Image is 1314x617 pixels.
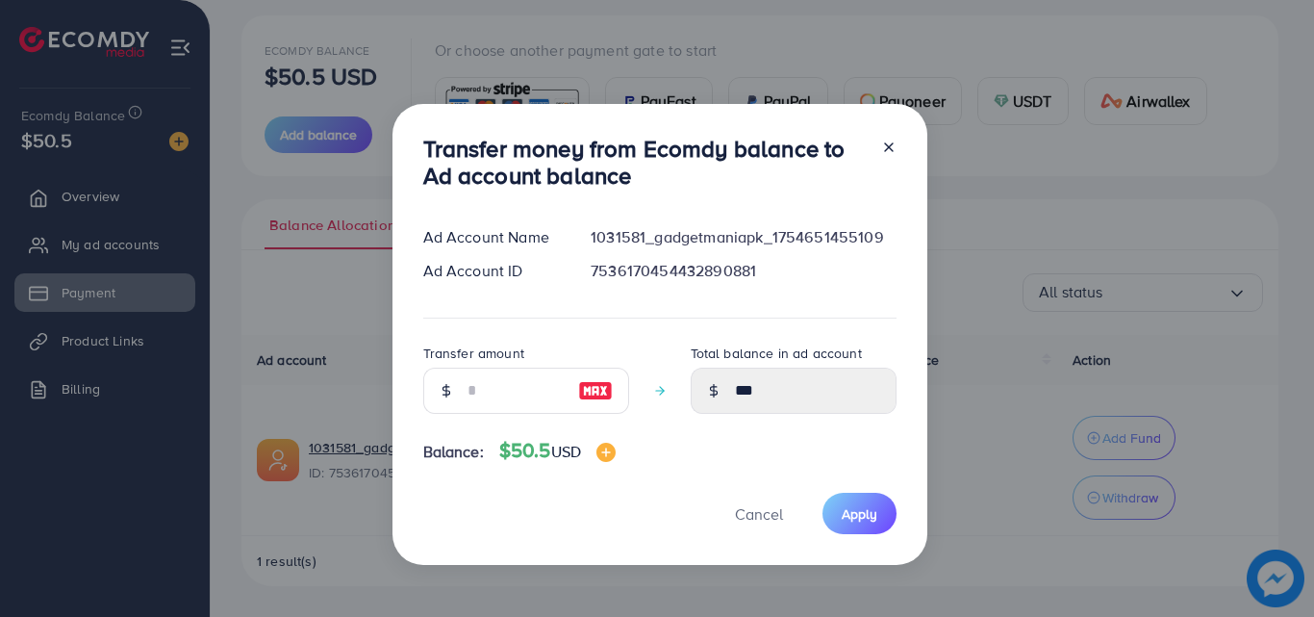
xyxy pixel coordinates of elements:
[578,379,613,402] img: image
[575,226,911,248] div: 1031581_gadgetmaniapk_1754651455109
[408,226,576,248] div: Ad Account Name
[822,493,897,534] button: Apply
[423,441,484,463] span: Balance:
[596,443,616,462] img: image
[711,493,807,534] button: Cancel
[499,439,616,463] h4: $50.5
[842,504,877,524] span: Apply
[735,503,783,525] span: Cancel
[551,441,581,462] span: USD
[423,344,524,363] label: Transfer amount
[408,260,576,282] div: Ad Account ID
[575,260,911,282] div: 7536170454432890881
[691,344,862,363] label: Total balance in ad account
[423,135,866,191] h3: Transfer money from Ecomdy balance to Ad account balance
